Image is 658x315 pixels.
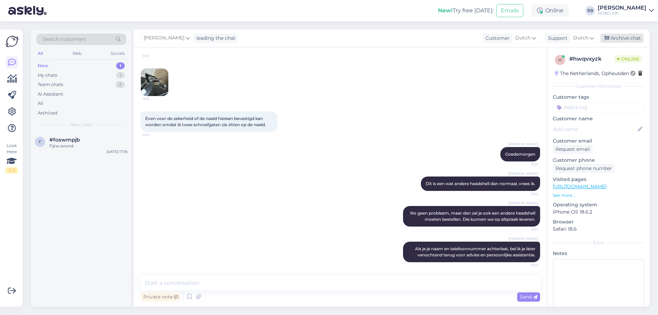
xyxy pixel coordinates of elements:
[38,72,57,79] div: My chats
[558,57,562,62] span: h
[553,102,644,112] input: Add a tag
[438,7,493,15] div: Try free [DATE]:
[438,7,453,14] b: New!
[143,96,169,101] span: 9:19
[553,192,644,198] p: See more ...
[38,91,63,98] div: AI Assistant
[194,35,235,42] div: leading the chat
[520,294,537,300] span: Send
[512,162,538,167] span: 9:22
[553,94,644,101] p: Customer tags
[553,125,636,133] input: Add name
[143,132,168,137] span: 9:20
[553,157,644,164] p: Customer phone
[509,201,538,206] span: [PERSON_NAME]
[38,81,63,88] div: Team chats
[512,263,538,268] span: 9:24
[5,143,18,173] div: Look Here
[553,240,644,246] div: Extra
[107,149,127,154] div: [DATE] 17:36
[426,181,535,186] span: Dit is een wat andere headshell dan normaal, vrees ik.
[532,4,569,17] div: Online
[39,139,41,144] span: f
[553,83,644,89] div: Customer information
[598,11,646,16] div: HOBO hifi
[553,208,644,216] p: iPhone OS 18.6.2
[509,171,538,176] span: [PERSON_NAME]
[143,53,168,59] span: 9:19
[38,62,48,69] div: New
[553,164,615,173] div: Request phone number
[38,100,44,107] div: All
[515,34,531,42] span: Dutch
[483,35,510,42] div: Customer
[585,6,595,15] div: EB
[410,210,536,222] span: No geen probleem, maar dan zal je ook een andere headshell moeten bestellen. Die kunnen we op afs...
[5,167,18,173] div: 2 / 3
[553,183,607,190] a: [URL][DOMAIN_NAME]
[415,246,536,257] span: Als je je naam en telefoonnummer achterlaat, bel ik je later vanochtend terug voor advies en pers...
[512,227,538,232] span: 9:23
[545,35,568,42] div: Support
[70,122,92,128] span: New chats
[496,4,523,17] button: Emails
[573,34,588,42] span: Dutch
[509,236,538,241] span: [PERSON_NAME]
[553,201,644,208] p: Operating system
[116,62,125,69] div: 1
[509,142,538,147] span: [PERSON_NAME]
[553,137,644,145] p: Customer email
[598,5,654,16] a: [PERSON_NAME]HOBO hifi
[553,176,644,183] p: Visited pages
[512,191,538,196] span: 9:22
[141,292,181,302] div: Private note
[555,70,629,77] div: The Netherlands, Opheusden
[49,137,80,143] span: #foswmpjb
[5,35,19,48] img: Askly Logo
[144,34,184,42] span: [PERSON_NAME]
[116,72,125,79] div: 1
[553,218,644,226] p: Browser
[598,5,646,11] div: [PERSON_NAME]
[505,152,535,157] span: Goedemorgen
[42,36,86,43] span: Search customers
[38,110,58,117] div: Archived
[553,145,593,154] div: Request email
[553,226,644,233] p: Safari 18.6
[141,69,168,96] img: Attachment
[109,49,126,58] div: Socials
[36,49,44,58] div: All
[600,34,644,43] div: Archive chat
[569,55,614,63] div: # hwqvxyzk
[553,250,644,257] p: Notes
[145,116,266,127] span: Even voor de zekerheid of de naald hieraan bevestigd kan worden omdat ik twee schroefgaten zie zi...
[553,115,644,122] p: Customer name
[614,55,642,63] span: Online
[71,49,83,58] div: Web
[49,143,127,149] div: Fijne avond.
[115,81,125,88] div: 2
